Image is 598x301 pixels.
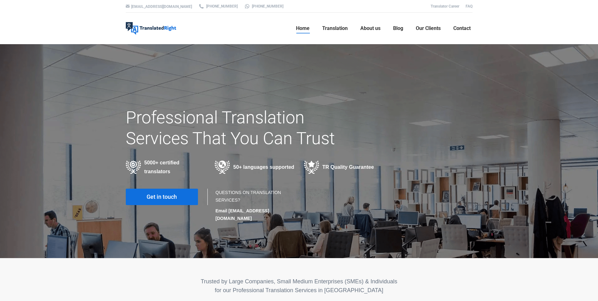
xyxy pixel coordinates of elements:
img: Professional Certified Translators providing translation services in various industries in 50+ la... [126,161,141,174]
a: [EMAIL_ADDRESS][DOMAIN_NAME] [131,4,192,9]
div: 5000+ certified translators [126,158,206,176]
a: Translation [320,18,350,38]
strong: Email [EMAIL_ADDRESS][DOMAIN_NAME] [216,208,269,221]
h1: Professional Translation Services That You Can Trust [126,107,354,149]
div: QUESTIONS ON TRANSLATION SERVICES? [216,189,293,222]
span: Blog [393,25,403,32]
div: TR Quality Guarantee [304,161,384,174]
a: [PHONE_NUMBER] [244,3,283,9]
p: Trusted by Large Companies, Small Medium Enterprises (SMEs) & Individuals for our Professional Tr... [126,277,473,295]
span: Translation [322,25,348,32]
a: About us [358,18,382,38]
div: 50+ languages supported [215,161,294,174]
span: Get in touch [147,194,177,200]
a: Contact [451,18,473,38]
a: [PHONE_NUMBER] [198,3,238,9]
img: Translated Right [126,22,176,35]
a: Get in touch [126,189,198,205]
span: Home [296,25,310,32]
span: Contact [453,25,471,32]
a: Our Clients [414,18,443,38]
a: Translator Career [431,4,459,9]
a: Blog [391,18,405,38]
a: Home [294,18,311,38]
a: FAQ [466,4,473,9]
span: About us [360,25,380,32]
span: Our Clients [416,25,441,32]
